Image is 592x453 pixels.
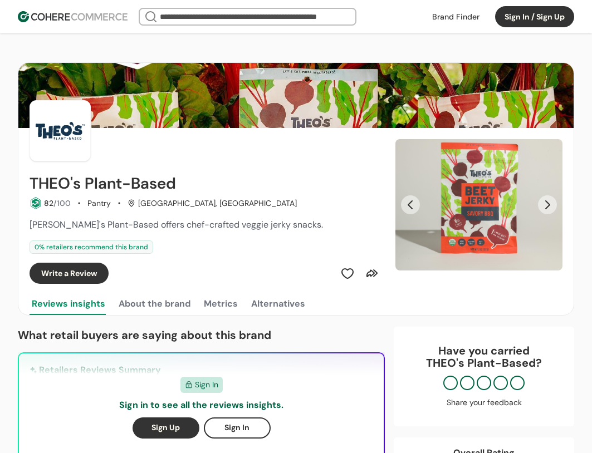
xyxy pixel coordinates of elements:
p: Sign in to see all the reviews insights. [119,398,283,412]
button: Sign Up [133,417,199,439]
img: Slide 0 [395,139,562,270]
span: 82 [44,198,53,208]
button: Sign In / Sign Up [495,6,574,27]
button: Alternatives [249,293,307,315]
button: Previous Slide [401,195,420,214]
div: Slide 1 [395,139,562,270]
h2: THEO's Plant-Based [30,175,176,193]
button: Sign In [204,417,271,439]
div: [GEOGRAPHIC_DATA], [GEOGRAPHIC_DATA] [128,198,297,209]
button: Next Slide [538,195,557,214]
span: [PERSON_NAME]'s Plant-Based offers chef-crafted veggie jerky snacks. [30,219,323,230]
button: Metrics [202,293,240,315]
div: 0 % retailers recommend this brand [30,240,153,254]
button: About the brand [116,293,193,315]
button: Write a Review [30,263,109,284]
div: Have you carried [405,344,563,369]
span: Sign In [195,379,218,391]
p: THEO's Plant-Based ? [405,357,563,369]
img: Brand cover image [18,63,574,128]
div: Share your feedback [405,397,563,408]
img: Cohere Logo [18,11,128,22]
div: Pantry [87,198,111,209]
p: What retail buyers are saying about this brand [18,327,385,343]
div: Carousel [395,139,562,270]
span: /100 [53,198,71,208]
button: Reviews insights [30,293,107,315]
img: Brand Photo [30,100,91,161]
